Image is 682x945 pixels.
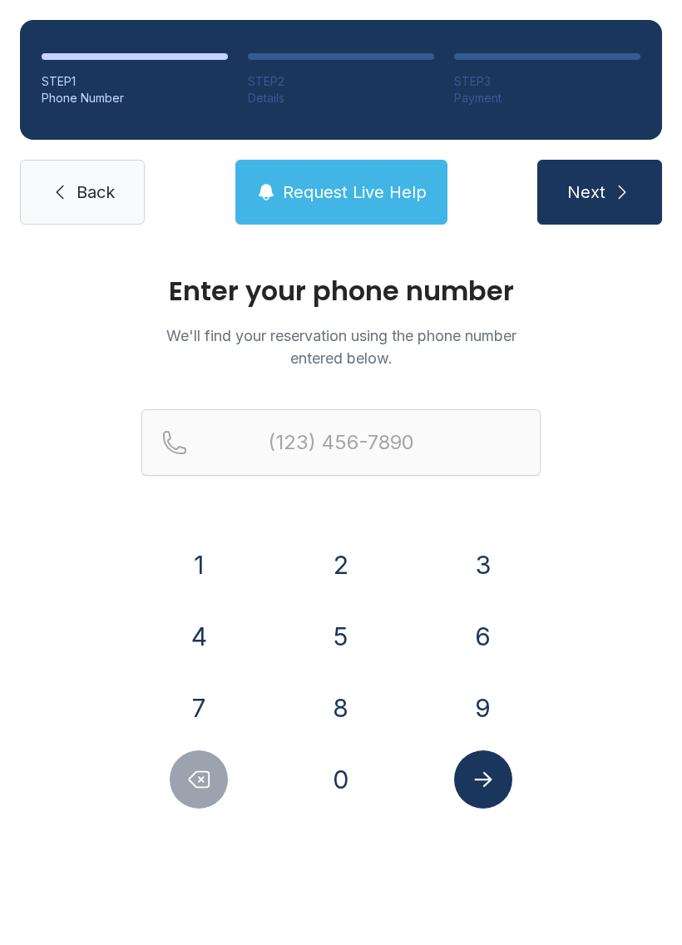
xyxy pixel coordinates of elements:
[170,679,228,737] button: 7
[567,181,605,204] span: Next
[454,750,512,809] button: Submit lookup form
[248,73,434,90] div: STEP 2
[141,278,541,304] h1: Enter your phone number
[141,324,541,369] p: We'll find your reservation using the phone number entered below.
[42,90,228,106] div: Phone Number
[312,536,370,594] button: 2
[312,679,370,737] button: 8
[170,536,228,594] button: 1
[170,607,228,665] button: 4
[248,90,434,106] div: Details
[170,750,228,809] button: Delete number
[283,181,427,204] span: Request Live Help
[42,73,228,90] div: STEP 1
[454,73,640,90] div: STEP 3
[141,409,541,476] input: Reservation phone number
[312,750,370,809] button: 0
[312,607,370,665] button: 5
[454,607,512,665] button: 6
[77,181,115,204] span: Back
[454,90,640,106] div: Payment
[454,679,512,737] button: 9
[454,536,512,594] button: 3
